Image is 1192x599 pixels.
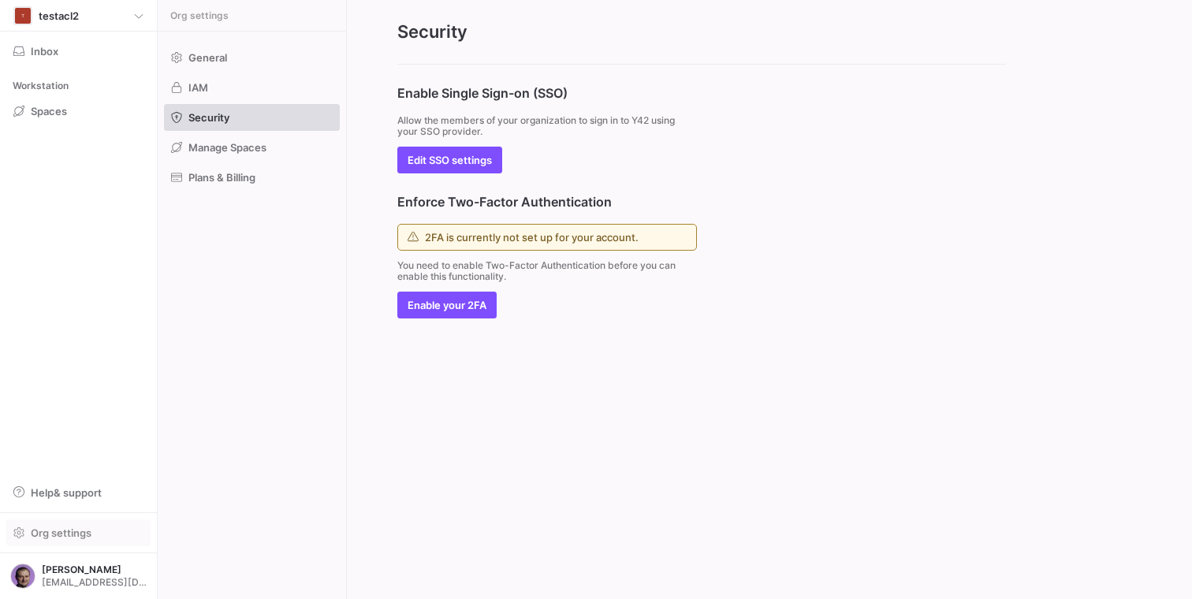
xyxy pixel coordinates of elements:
[31,526,91,539] span: Org settings
[408,154,492,166] span: Edit SSO settings
[170,10,229,21] span: Org settings
[397,192,697,211] h3: Enforce Two-Factor Authentication
[408,299,486,311] span: Enable your 2FA
[6,479,151,506] button: Help& support
[397,260,697,282] p: You need to enable Two-Factor Authentication before you can enable this functionality.
[397,19,1006,45] h2: Security
[6,98,151,125] a: Spaces
[15,8,31,24] div: T
[397,147,502,173] button: Edit SSO settings
[31,486,102,499] span: Help & support
[31,105,67,117] span: Spaces
[6,74,151,98] div: Workstation
[397,115,697,137] p: Allow the members of your organization to sign in to Y42 using your SSO provider.
[188,81,208,94] span: IAM
[164,134,340,161] a: Manage Spaces
[164,74,340,101] a: IAM
[397,292,497,318] button: Enable your 2FA
[6,560,151,593] button: https://storage.googleapis.com/y42-prod-data-exchange/images/9mlvGdob1SBuJGjnK24K4byluFUhBXBzD3rX...
[42,564,147,575] span: [PERSON_NAME]
[425,231,639,244] span: 2FA is currently not set up for your account.
[39,9,79,22] span: testacl2
[10,564,35,589] img: https://storage.googleapis.com/y42-prod-data-exchange/images/9mlvGdob1SBuJGjnK24K4byluFUhBXBzD3rX...
[164,44,340,71] a: General
[42,577,147,588] span: [EMAIL_ADDRESS][DOMAIN_NAME]
[164,164,340,191] a: Plans & Billing
[188,171,255,184] span: Plans & Billing
[188,111,229,124] span: Security
[31,45,58,58] span: Inbox
[188,141,266,154] span: Manage Spaces
[6,519,151,546] button: Org settings
[397,84,697,102] h3: Enable Single Sign-on (SSO)
[188,51,227,64] span: General
[6,38,151,65] button: Inbox
[6,528,151,541] a: Org settings
[164,104,340,131] a: Security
